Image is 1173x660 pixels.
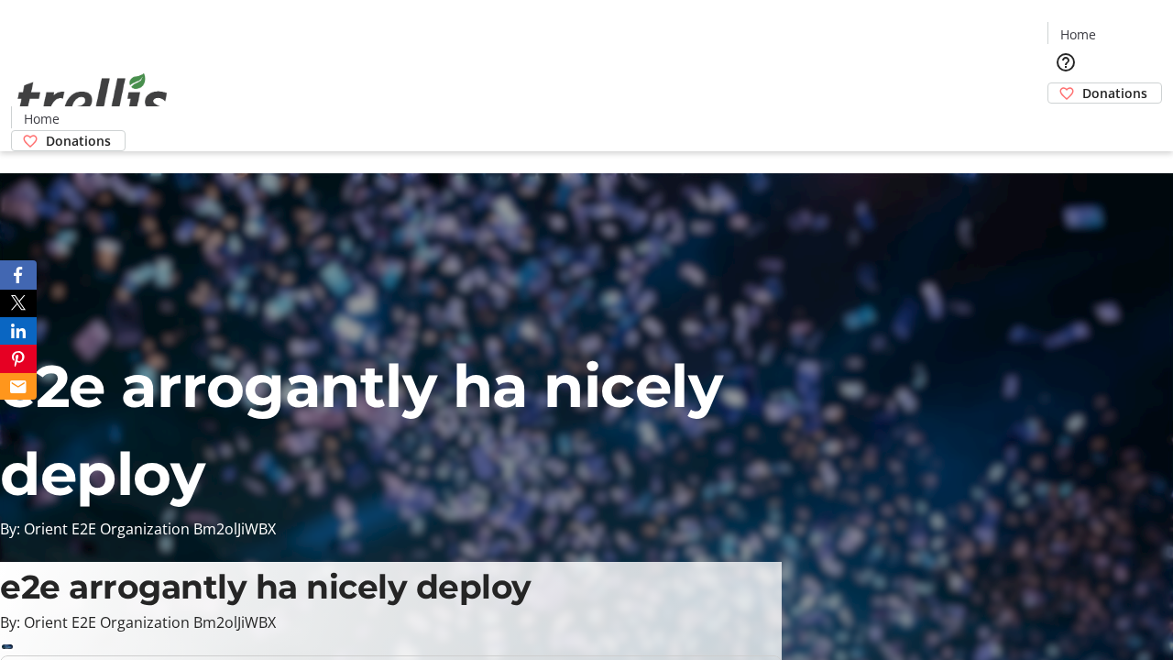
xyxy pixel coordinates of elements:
[11,53,174,145] img: Orient E2E Organization Bm2olJiWBX's Logo
[1047,82,1162,104] a: Donations
[1082,83,1147,103] span: Donations
[46,131,111,150] span: Donations
[1047,104,1084,140] button: Cart
[11,130,126,151] a: Donations
[1048,25,1107,44] a: Home
[1047,44,1084,81] button: Help
[1060,25,1096,44] span: Home
[12,109,71,128] a: Home
[24,109,60,128] span: Home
